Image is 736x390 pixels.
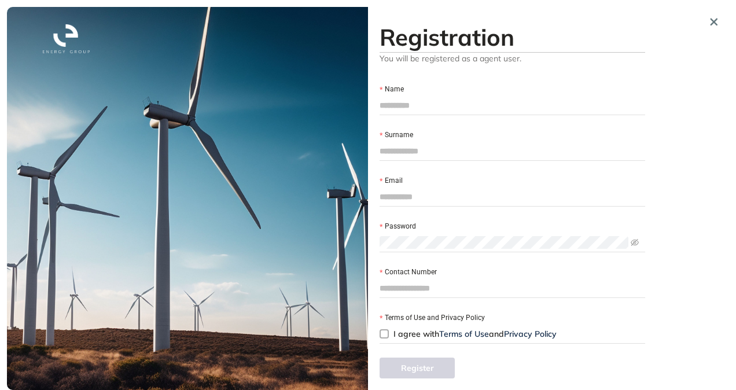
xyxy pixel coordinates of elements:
h2: Registration [380,23,645,51]
span: eye-invisible [631,238,639,246]
label: Name [380,84,404,95]
label: Password [380,221,416,232]
img: logo [43,24,90,53]
img: cover image [7,7,368,390]
a: Privacy Policy [504,329,557,339]
label: Contact Number [380,267,437,278]
label: Email [380,175,403,186]
input: Contact Number [380,279,645,297]
span: I agree with and [393,329,557,339]
span: You will be registered as a agent user. [380,53,645,64]
input: Surname [380,142,645,160]
label: Surname [380,130,413,141]
button: logo [24,24,169,53]
input: Name [380,97,645,114]
input: Password [380,236,628,249]
input: Email [380,188,645,205]
a: Terms of Use [439,329,489,339]
label: Terms of Use and Privacy Policy [380,312,485,323]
